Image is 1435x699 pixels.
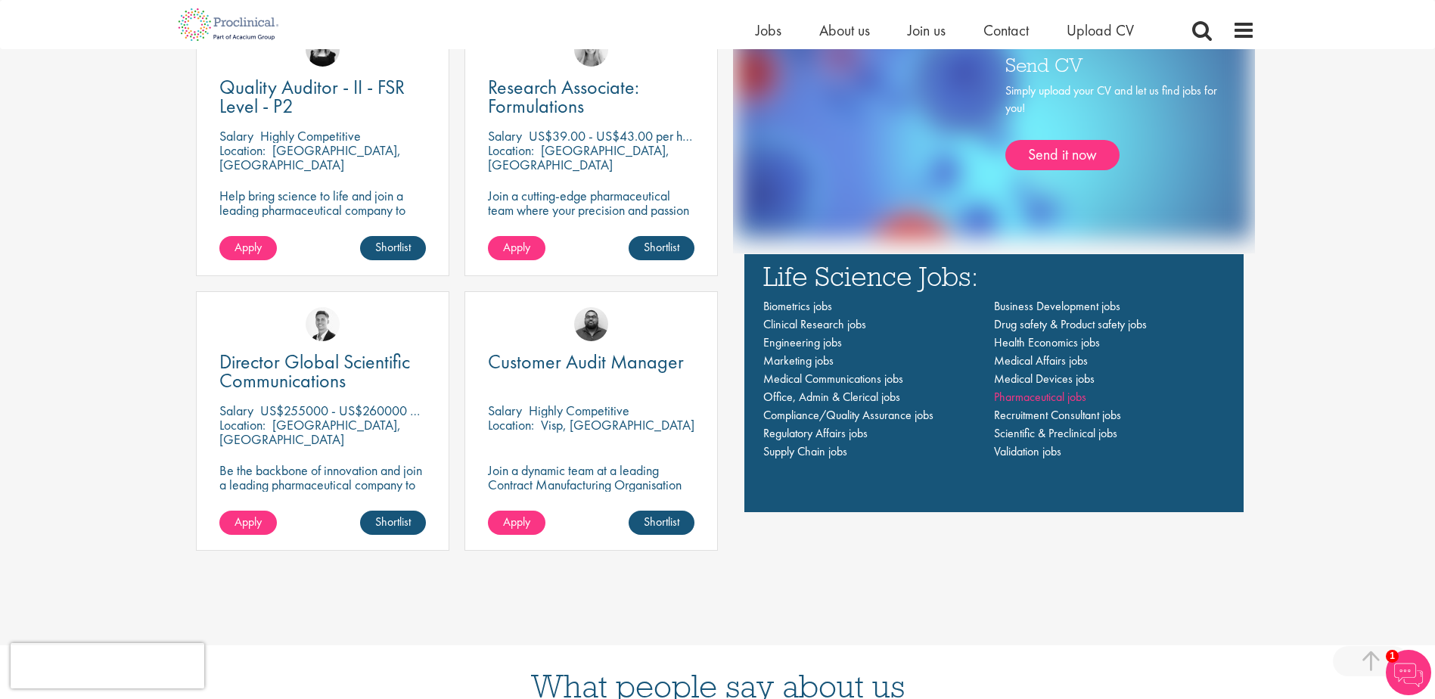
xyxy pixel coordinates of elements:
[763,425,868,441] a: Regulatory Affairs jobs
[994,353,1088,368] a: Medical Affairs jobs
[219,78,426,116] a: Quality Auditor - II - FSR Level - P2
[488,402,522,419] span: Salary
[488,127,522,144] span: Salary
[488,463,694,520] p: Join a dynamic team at a leading Contract Manufacturing Organisation and contribute to groundbrea...
[574,33,608,67] img: Shannon Briggs
[994,407,1121,423] a: Recruitment Consultant jobs
[756,20,781,40] a: Jobs
[219,188,426,260] p: Help bring science to life and join a leading pharmaceutical company to play a key role in delive...
[219,349,410,393] span: Director Global Scientific Communications
[488,349,684,374] span: Customer Audit Manager
[763,262,1225,290] h3: Life Science Jobs:
[763,389,900,405] a: Office, Admin & Clerical jobs
[260,402,464,419] p: US$255000 - US$260000 per annum
[488,353,694,371] a: Customer Audit Manager
[763,353,834,368] a: Marketing jobs
[763,298,832,314] a: Biometrics jobs
[260,127,361,144] p: Highly Competitive
[503,239,530,255] span: Apply
[629,236,694,260] a: Shortlist
[574,307,608,341] img: Ashley Bennett
[488,78,694,116] a: Research Associate: Formulations
[1386,650,1399,663] span: 1
[488,416,534,433] span: Location:
[763,297,1225,461] nav: Main navigation
[1005,140,1120,170] a: Send it now
[219,416,266,433] span: Location:
[219,402,253,419] span: Salary
[219,511,277,535] a: Apply
[994,316,1147,332] a: Drug safety & Product safety jobs
[360,511,426,535] a: Shortlist
[819,20,870,40] a: About us
[488,141,669,173] p: [GEOGRAPHIC_DATA], [GEOGRAPHIC_DATA]
[983,20,1029,40] a: Contact
[219,141,401,173] p: [GEOGRAPHIC_DATA], [GEOGRAPHIC_DATA]
[994,425,1117,441] a: Scientific & Preclinical jobs
[763,334,842,350] a: Engineering jobs
[529,127,699,144] p: US$39.00 - US$43.00 per hour
[488,141,534,159] span: Location:
[219,416,401,448] p: [GEOGRAPHIC_DATA], [GEOGRAPHIC_DATA]
[235,514,262,530] span: Apply
[306,33,340,67] img: Molly Colclough
[994,443,1061,459] a: Validation jobs
[994,298,1120,314] a: Business Development jobs
[1005,54,1217,74] h3: Send CV
[488,188,694,246] p: Join a cutting-edge pharmaceutical team where your precision and passion for quality will help sh...
[763,443,847,459] a: Supply Chain jobs
[11,643,204,688] iframe: reCAPTCHA
[488,511,545,535] a: Apply
[908,20,946,40] a: Join us
[541,416,694,433] p: Visp, [GEOGRAPHIC_DATA]
[994,371,1095,387] span: Medical Devices jobs
[994,389,1086,405] a: Pharmaceutical jobs
[763,316,866,332] span: Clinical Research jobs
[235,239,262,255] span: Apply
[763,371,903,387] a: Medical Communications jobs
[488,74,639,119] span: Research Associate: Formulations
[1386,650,1431,695] img: Chatbot
[219,236,277,260] a: Apply
[219,463,426,549] p: Be the backbone of innovation and join a leading pharmaceutical company to help keep life-changin...
[1067,20,1134,40] a: Upload CV
[360,236,426,260] a: Shortlist
[629,511,694,535] a: Shortlist
[219,74,405,119] span: Quality Auditor - II - FSR Level - P2
[503,514,530,530] span: Apply
[488,236,545,260] a: Apply
[994,334,1100,350] a: Health Economics jobs
[219,127,253,144] span: Salary
[529,402,629,419] p: Highly Competitive
[219,353,426,390] a: Director Global Scientific Communications
[306,307,340,341] img: George Watson
[763,407,933,423] a: Compliance/Quality Assurance jobs
[219,141,266,159] span: Location:
[1005,82,1217,170] div: Simply upload your CV and let us find jobs for you!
